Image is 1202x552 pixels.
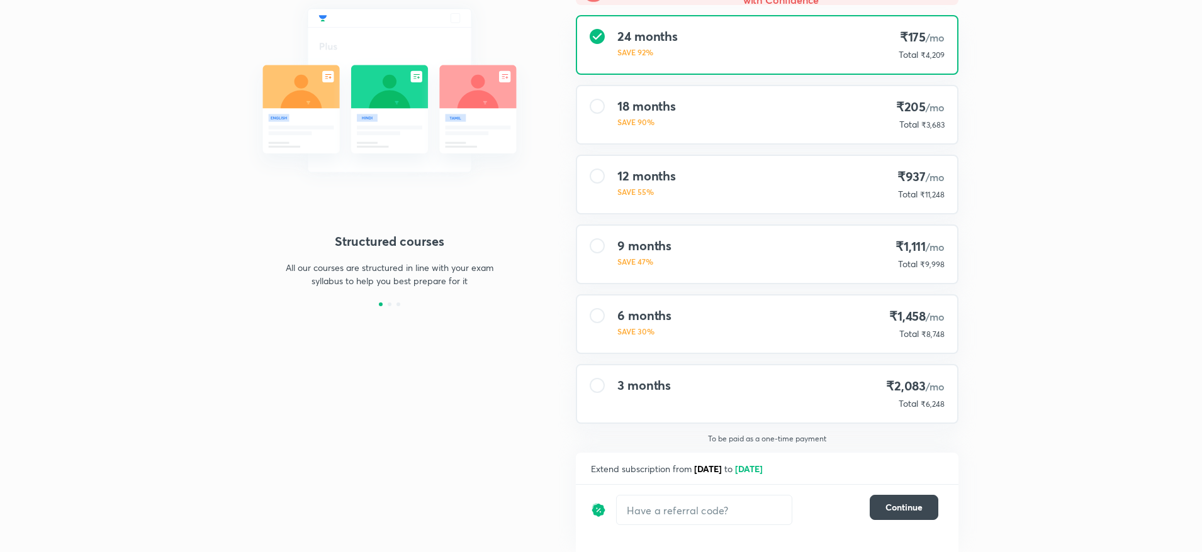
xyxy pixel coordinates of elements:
p: To be paid as a one-time payment [566,434,969,444]
p: All our courses are structured in line with your exam syllabus to help you best prepare for it [280,261,499,287]
h4: ₹1,458 [889,308,945,325]
p: Total [899,118,919,131]
h4: Structured courses [244,232,536,251]
h4: ₹1,111 [893,238,945,255]
h4: 18 months [617,99,676,114]
h4: ₹205 [894,99,945,116]
h4: 24 months [617,29,678,44]
p: Total [899,48,918,61]
span: /mo [926,310,945,323]
span: [DATE] [735,463,763,475]
span: Continue [885,501,923,514]
h4: 12 months [617,168,676,184]
p: Total [898,188,918,201]
span: ₹6,248 [921,399,945,409]
p: Total [899,397,918,410]
img: discount [591,495,606,525]
h4: ₹937 [893,168,945,185]
h4: ₹2,083 [886,378,945,395]
h4: 3 months [617,378,671,393]
span: /mo [926,31,945,44]
span: /mo [926,380,945,393]
input: Have a referral code? [617,495,792,525]
span: ₹4,209 [921,50,945,60]
span: /mo [926,240,945,253]
span: ₹11,248 [920,190,945,199]
span: ₹3,683 [921,120,945,130]
p: SAVE 55% [617,186,676,197]
span: ₹9,998 [920,260,945,269]
h4: 6 months [617,308,671,323]
h4: ₹175 [894,29,945,46]
p: SAVE 92% [617,47,678,58]
span: [DATE] [694,463,722,475]
span: Extend subscription from to [591,463,765,475]
p: Total [898,258,918,270]
span: /mo [926,170,945,184]
span: ₹8,748 [921,329,945,339]
button: Continue [870,495,938,520]
p: SAVE 90% [617,116,676,128]
p: SAVE 47% [617,256,671,267]
h4: 9 months [617,238,671,253]
span: /mo [926,101,945,114]
p: SAVE 30% [617,326,671,337]
p: Total [899,328,919,340]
